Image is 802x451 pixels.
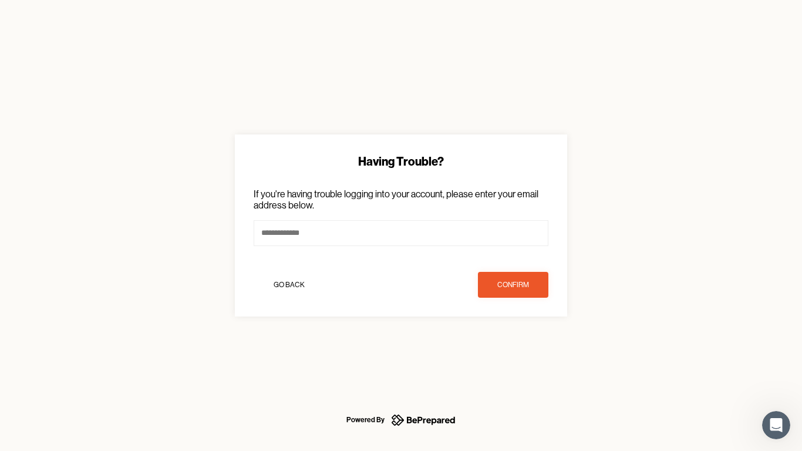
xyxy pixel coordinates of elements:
button: Go Back [254,272,324,298]
div: Powered By [346,413,385,427]
iframe: Intercom live chat [762,411,790,439]
div: Go Back [274,279,305,291]
p: If you're having trouble logging into your account, please enter your email address below. [254,189,548,211]
div: Having Trouble? [254,153,548,170]
button: confirm [478,272,548,298]
div: confirm [497,279,529,291]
